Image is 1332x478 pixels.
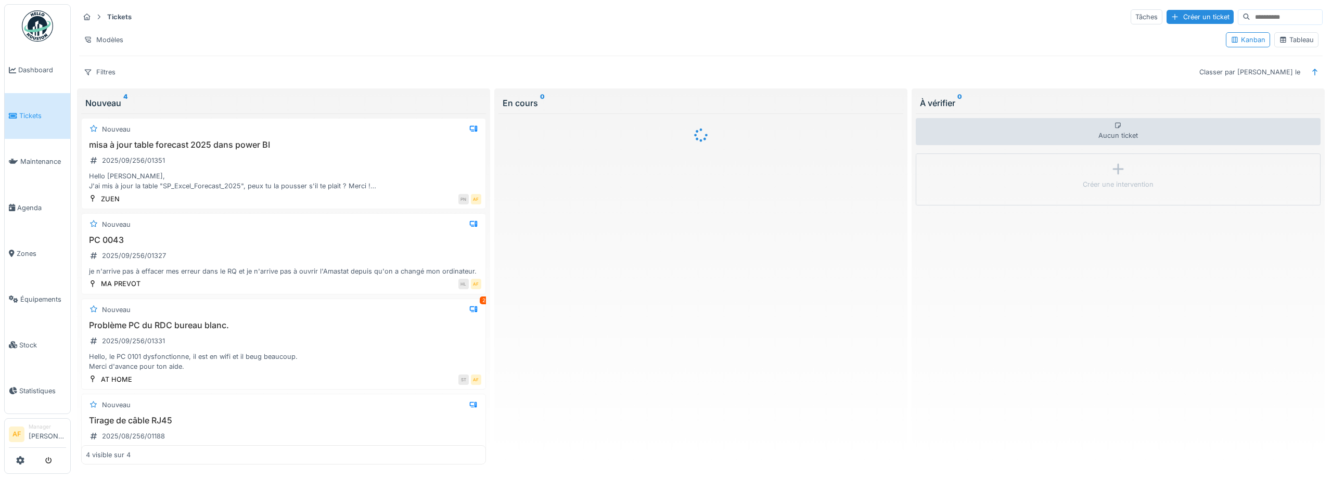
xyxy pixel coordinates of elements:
[5,276,70,322] a: Équipements
[5,185,70,230] a: Agenda
[9,427,24,442] li: AF
[86,235,481,245] h3: PC 0043
[471,374,481,385] div: AF
[471,279,481,289] div: AF
[103,12,136,22] strong: Tickets
[85,97,482,109] div: Nouveau
[86,320,481,330] h3: Problème PC du RDC bureau blanc.
[20,294,66,304] span: Équipements
[9,423,66,448] a: AF Manager[PERSON_NAME]
[471,194,481,204] div: AF
[101,279,140,289] div: MA PREVOT
[102,219,131,229] div: Nouveau
[102,251,166,261] div: 2025/09/256/01327
[1083,179,1154,189] div: Créer une intervention
[86,266,481,276] div: je n'arrive pas à effacer mes erreur dans le RQ et je n'arrive pas à ouvrir l'Amastat depuis qu'o...
[123,97,127,109] sup: 4
[1195,64,1305,80] div: Classer par [PERSON_NAME] le
[920,97,1316,109] div: À vérifier
[102,400,131,410] div: Nouveau
[86,352,481,371] div: Hello, le PC 0101 dysfonctionne, il est en wifi et il beug beaucoup. Merci d'avance pour ton aide.
[18,65,66,75] span: Dashboard
[5,230,70,276] a: Zones
[101,374,132,384] div: AT HOME
[22,10,53,42] img: Badge_color-CXgf-gQk.svg
[1231,35,1265,45] div: Kanban
[503,97,899,109] div: En cours
[20,157,66,166] span: Maintenance
[102,124,131,134] div: Nouveau
[86,171,481,191] div: Hello [PERSON_NAME], J'ai mis à jour la table "SP_Excel_Forecast_2025", peux tu la pousser s'il t...
[102,156,165,165] div: 2025/09/256/01351
[102,305,131,315] div: Nouveau
[1131,9,1162,24] div: Tâches
[86,140,481,150] h3: misa à jour table forecast 2025 dans power BI
[101,194,120,204] div: ZUEN
[458,194,469,204] div: PN
[957,97,962,109] sup: 0
[86,416,481,425] h3: Tirage de câble RJ45
[29,423,66,445] li: [PERSON_NAME]
[86,449,131,459] div: 4 visible sur 4
[79,32,128,47] div: Modèles
[5,139,70,185] a: Maintenance
[5,322,70,368] a: Stock
[79,64,120,80] div: Filtres
[1167,10,1234,24] div: Créer un ticket
[29,423,66,431] div: Manager
[916,118,1321,145] div: Aucun ticket
[540,97,545,109] sup: 0
[5,93,70,139] a: Tickets
[17,203,66,213] span: Agenda
[102,431,165,441] div: 2025/08/256/01188
[458,279,469,289] div: HL
[102,336,165,346] div: 2025/09/256/01331
[5,368,70,414] a: Statistiques
[480,296,488,304] div: 2
[1279,35,1314,45] div: Tableau
[458,374,469,385] div: ST
[19,386,66,396] span: Statistiques
[19,111,66,121] span: Tickets
[17,249,66,259] span: Zones
[5,47,70,93] a: Dashboard
[19,340,66,350] span: Stock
